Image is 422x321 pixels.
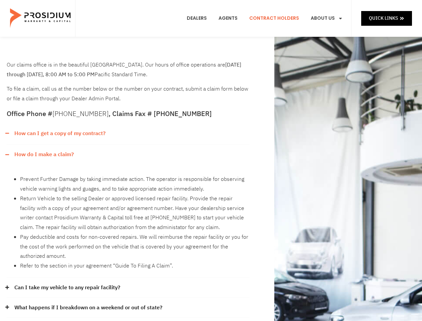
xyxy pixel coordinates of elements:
[369,14,398,22] span: Quick Links
[20,194,249,232] li: Return Vehicle to the selling Dealer or approved licensed repair facility. Provide the repair fac...
[214,6,243,31] a: Agents
[7,61,241,79] b: [DATE] through [DATE], 8:00 AM to 5:00 PM
[14,150,74,159] a: How do I make a claim?
[361,11,412,25] a: Quick Links
[7,60,249,104] div: To file a claim, call us at the number below or the number on your contract, submit a claim form ...
[7,298,249,318] div: What happens if I breakdown on a weekend or out of state?
[20,175,249,194] li: Prevent Further Damage by taking immediate action. The operator is responsible for observing vehi...
[244,6,304,31] a: Contract Holders
[182,6,212,31] a: Dealers
[14,303,162,313] a: What happens if I breakdown on a weekend or out of state?
[182,6,348,31] nav: Menu
[14,129,106,138] a: How can I get a copy of my contract?
[306,6,348,31] a: About Us
[7,278,249,298] div: Can I take my vehicle to any repair facility?
[7,124,249,143] div: How can I get a copy of my contract?
[7,143,249,144] div: How can I get a copy of my contract?
[7,145,249,165] div: How do I make a claim?
[20,261,249,271] li: Refer to the section in your agreement “Guide To Filing A Claim”.
[52,109,109,119] a: [PHONE_NUMBER]
[7,165,249,278] div: How do I make a claim?
[20,232,249,261] li: Pay deductible and costs for non-covered repairs. We will reimburse the repair facility or you fo...
[14,283,120,293] a: Can I take my vehicle to any repair facility?
[7,60,249,80] p: Our claims office is in the beautiful [GEOGRAPHIC_DATA]. Our hours of office operations are Pacif...
[7,110,249,117] h5: Office Phone # , Claims Fax # [PHONE_NUMBER]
